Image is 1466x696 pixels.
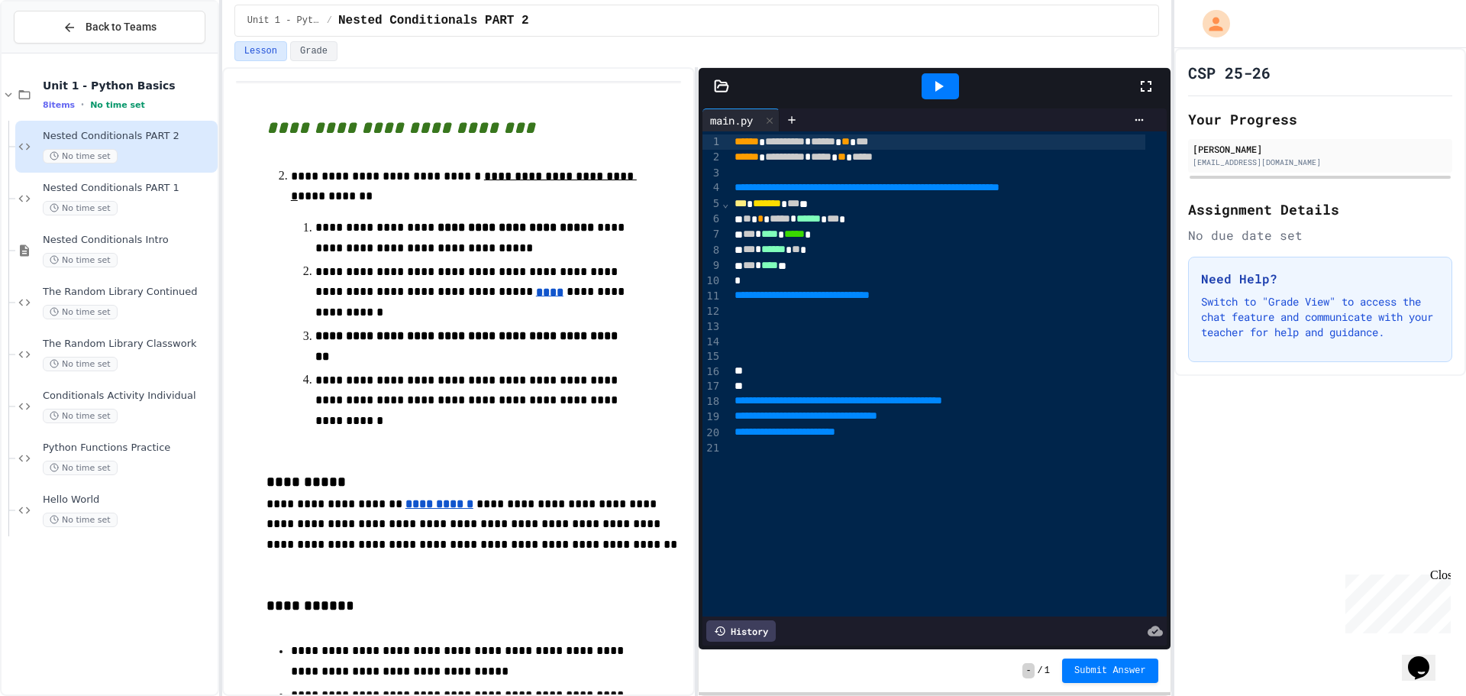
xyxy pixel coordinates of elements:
div: 11 [702,289,722,304]
h2: Your Progress [1188,108,1452,130]
iframe: chat widget [1402,635,1451,681]
div: 4 [702,180,722,196]
div: 1 [702,134,722,150]
span: Nested Conditionals PART 2 [43,130,215,143]
iframe: chat widget [1339,568,1451,633]
span: The Random Library Continued [43,286,215,299]
span: Nested Conditionals Intro [43,234,215,247]
span: No time set [43,305,118,319]
span: Unit 1 - Python Basics [247,15,321,27]
h3: Need Help? [1201,270,1439,288]
button: Lesson [234,41,287,61]
button: Submit Answer [1062,659,1158,683]
div: 21 [702,441,722,456]
span: No time set [43,461,118,475]
div: 20 [702,426,722,441]
div: 7 [702,227,722,242]
span: Conditionals Activity Individual [43,390,215,403]
div: 10 [702,274,722,289]
span: - [1022,663,1034,678]
span: Fold line [722,197,729,209]
span: Back to Teams [86,19,157,35]
div: 13 [702,319,722,335]
div: 17 [702,379,722,394]
div: 6 [702,212,722,227]
span: Submit Answer [1074,665,1146,677]
span: No time set [43,149,118,163]
div: [PERSON_NAME] [1193,142,1448,156]
span: 1 [1045,665,1050,677]
div: 9 [702,258,722,274]
div: [EMAIL_ADDRESS][DOMAIN_NAME] [1193,157,1448,168]
div: 12 [702,304,722,319]
span: No time set [43,513,118,527]
div: 3 [702,166,722,181]
div: 2 [702,150,722,165]
div: 8 [702,243,722,258]
span: No time set [90,100,145,110]
span: No time set [43,409,118,423]
span: Nested Conditionals PART 1 [43,182,215,195]
div: No due date set [1188,226,1452,244]
span: Unit 1 - Python Basics [43,79,215,92]
div: History [706,620,776,642]
span: • [81,99,84,111]
h1: CSP 25-26 [1188,62,1271,83]
p: Switch to "Grade View" to access the chat feature and communicate with your teacher for help and ... [1201,294,1439,340]
div: 15 [702,349,722,364]
div: 19 [702,410,722,425]
button: Grade [290,41,337,61]
span: Python Functions Practice [43,442,215,455]
span: 8 items [43,100,75,110]
div: main.py [702,108,780,131]
div: 5 [702,196,722,212]
h2: Assignment Details [1188,199,1452,220]
span: No time set [43,253,118,267]
span: Hello World [43,494,215,507]
div: main.py [702,112,760,128]
span: / [327,15,332,27]
span: The Random Library Classwork [43,338,215,351]
span: / [1038,665,1043,677]
div: 18 [702,394,722,410]
span: Nested Conditionals PART 2 [338,11,529,30]
div: Chat with us now!Close [6,6,105,97]
button: Back to Teams [14,11,205,44]
div: 14 [702,335,722,350]
span: No time set [43,357,118,371]
div: 16 [702,364,722,380]
span: No time set [43,201,118,215]
div: My Account [1187,6,1234,41]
